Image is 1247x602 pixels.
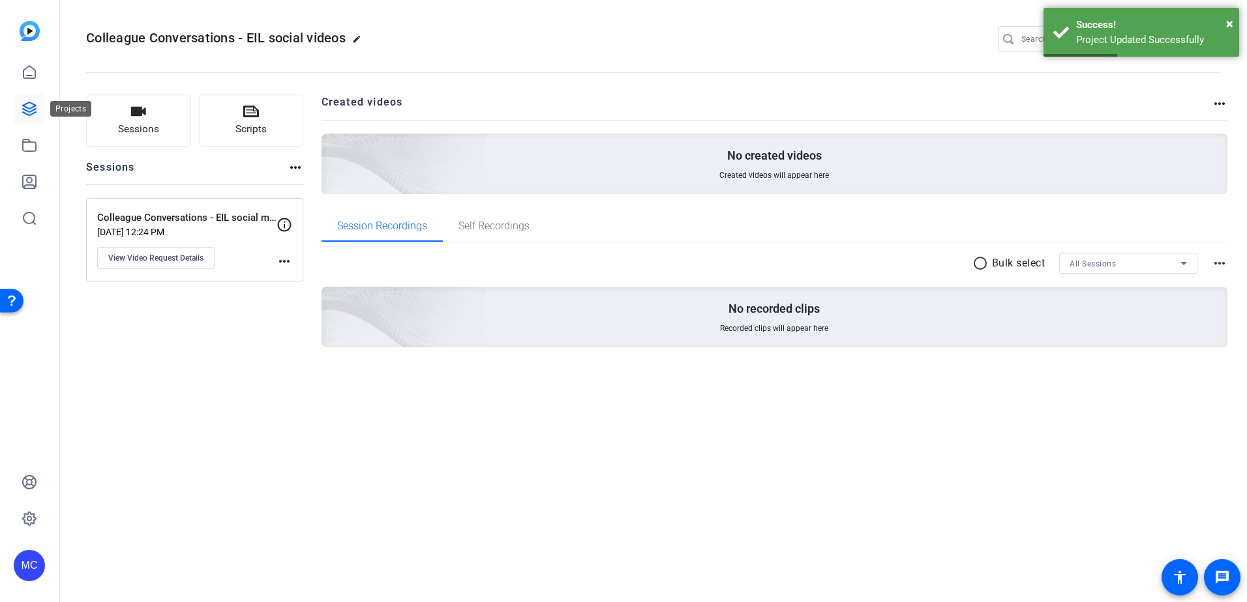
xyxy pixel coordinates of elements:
h2: Sessions [86,160,135,184]
mat-icon: edit [352,35,368,50]
button: Close [1226,14,1233,33]
img: Creted videos background [175,5,487,287]
button: Scripts [199,94,304,147]
img: blue-gradient.svg [20,21,40,41]
span: Self Recordings [458,221,530,231]
mat-icon: radio_button_unchecked [972,255,992,271]
p: [DATE] 12:24 PM [97,227,277,237]
span: Scripts [235,122,267,137]
div: MC [14,550,45,581]
p: Colleague Conversations - EIL social media videos [97,210,277,225]
img: embarkstudio-empty-session.png [175,158,487,440]
mat-icon: message [1214,569,1230,585]
span: × [1226,16,1233,31]
p: No created videos [727,148,822,164]
mat-icon: more_horiz [277,253,292,269]
p: No recorded clips [729,301,820,317]
span: Colleague Conversations - EIL social videos [86,30,346,46]
input: Search [1021,31,1139,47]
div: Project Updated Successfully [1076,33,1229,48]
span: Recorded clips will appear here [720,323,828,334]
span: Created videos will appear here [719,170,829,180]
div: Success! [1076,18,1229,33]
span: View Video Request Details [108,253,203,263]
mat-icon: more_horiz [1212,96,1227,111]
p: Bulk select [992,255,1045,271]
mat-icon: accessibility [1172,569,1188,585]
span: Session Recordings [337,221,427,231]
button: View Video Request Details [97,247,215,269]
button: Sessions [86,94,191,147]
mat-icon: more_horiz [1212,255,1227,271]
h2: Created videos [322,94,1212,120]
span: Sessions [118,122,159,137]
div: Projects [50,101,91,117]
mat-icon: more_horiz [288,160,303,175]
span: All Sessions [1070,259,1116,268]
